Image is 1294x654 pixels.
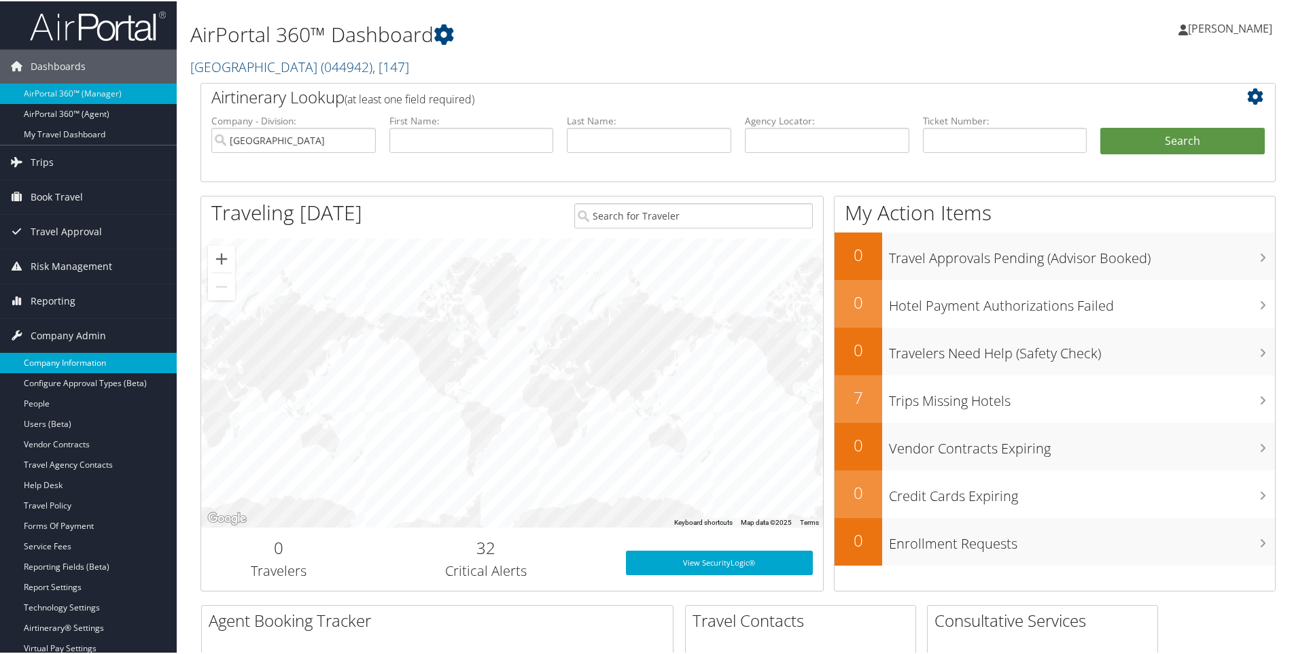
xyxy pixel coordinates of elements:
h1: Traveling [DATE] [211,197,362,226]
span: Company Admin [31,317,106,351]
span: Book Travel [31,179,83,213]
span: Map data ©2025 [741,517,792,525]
h3: Vendor Contracts Expiring [889,431,1275,457]
a: View SecurityLogic® [626,549,813,574]
h1: My Action Items [835,197,1275,226]
h2: 0 [835,528,882,551]
h2: 32 [367,535,606,558]
label: Agency Locator: [745,113,909,126]
span: Dashboards [31,48,86,82]
h3: Credit Cards Expiring [889,479,1275,504]
h3: Travel Approvals Pending (Advisor Booked) [889,241,1275,266]
button: Search [1100,126,1265,154]
a: 0Travelers Need Help (Safety Check) [835,326,1275,374]
h2: Agent Booking Tracker [209,608,673,631]
a: 0Enrollment Requests [835,517,1275,564]
span: (at least one field required) [345,90,474,105]
h3: Hotel Payment Authorizations Failed [889,288,1275,314]
a: 7Trips Missing Hotels [835,374,1275,421]
h2: Consultative Services [934,608,1157,631]
h3: Enrollment Requests [889,526,1275,552]
a: [PERSON_NAME] [1178,7,1286,48]
h3: Trips Missing Hotels [889,383,1275,409]
a: Terms (opens in new tab) [800,517,819,525]
a: Open this area in Google Maps (opens a new window) [205,509,249,526]
a: 0Hotel Payment Authorizations Failed [835,279,1275,326]
h3: Travelers [211,560,347,579]
img: airportal-logo.png [30,9,166,41]
a: 0Travel Approvals Pending (Advisor Booked) [835,231,1275,279]
h2: 0 [835,242,882,265]
label: First Name: [389,113,554,126]
h2: Airtinerary Lookup [211,84,1175,107]
h2: 7 [835,385,882,408]
h2: 0 [835,432,882,455]
button: Zoom in [208,244,235,271]
h2: 0 [835,337,882,360]
label: Company - Division: [211,113,376,126]
span: Travel Approval [31,213,102,247]
span: Reporting [31,283,75,317]
label: Ticket Number: [923,113,1087,126]
input: Search for Traveler [574,202,813,227]
h2: Travel Contacts [693,608,915,631]
h2: 0 [211,535,347,558]
h2: 0 [835,480,882,503]
button: Keyboard shortcuts [674,517,733,526]
span: Risk Management [31,248,112,282]
button: Zoom out [208,272,235,299]
a: 0Credit Cards Expiring [835,469,1275,517]
span: [PERSON_NAME] [1188,20,1272,35]
a: [GEOGRAPHIC_DATA] [190,56,409,75]
h3: Travelers Need Help (Safety Check) [889,336,1275,362]
span: ( 044942 ) [321,56,372,75]
span: , [ 147 ] [372,56,409,75]
h3: Critical Alerts [367,560,606,579]
label: Last Name: [567,113,731,126]
span: Trips [31,144,54,178]
h2: 0 [835,290,882,313]
a: 0Vendor Contracts Expiring [835,421,1275,469]
img: Google [205,509,249,526]
h1: AirPortal 360™ Dashboard [190,19,921,48]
